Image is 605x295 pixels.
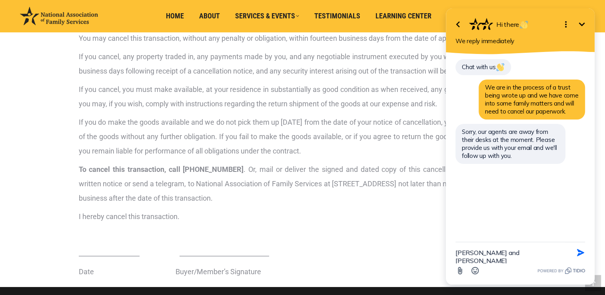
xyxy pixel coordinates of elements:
[370,8,437,24] a: Learning Center
[79,115,527,158] p: If you do make the goods available and we do not pick them up [DATE] from the date of your notice...
[160,8,190,24] a: Home
[138,16,154,32] button: Minimize
[79,50,527,78] p: If you cancel, any property traded in, any payments made by you, and any negotiable instrument ex...
[314,12,360,20] span: Testimonials
[17,263,32,278] button: Attach file button
[79,82,527,111] p: If you cancel, you must make available, at your residence in substantially as good condition as w...
[79,31,527,46] p: You may cancel this transaction, without any penalty or obligation, within fourteen business days...
[194,8,226,24] a: About
[61,63,69,71] img: 👋
[20,7,98,25] img: National Association of Family Services
[79,265,527,279] p: Date Buyer/Member’s Signature
[199,12,220,20] span: About
[26,63,69,71] span: Chat with us
[166,12,184,20] span: Home
[61,20,93,28] span: Hi there
[235,12,299,20] span: Services & Events
[20,242,130,263] textarea: New message
[26,128,121,159] span: Sorry, our agents are away from their desks at the moment. Please provide us with your email and ...
[309,8,366,24] a: Testimonials
[375,12,431,20] span: Learning Center
[122,16,138,32] button: Open options
[102,266,150,275] a: Powered by Tidio.
[79,165,244,173] strong: To cancel this transaction, call [PHONE_NUMBER]
[84,21,92,29] img: 👋
[79,162,527,205] p: . Or, mail or deliver the signed and dated copy of this cancellation notice or any other written ...
[50,84,143,115] span: We are in the process of a trust being wrote up and we have come into some family matters and wil...
[79,209,527,224] p: I hereby cancel this transaction.
[79,246,527,261] p: ___________________ ____________________________
[20,37,79,45] span: We reply immediately
[32,263,47,278] button: Open Emoji picker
